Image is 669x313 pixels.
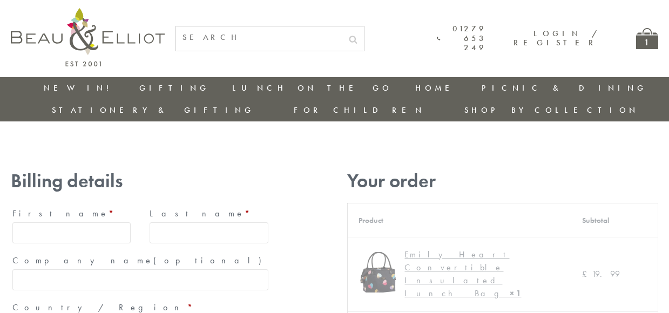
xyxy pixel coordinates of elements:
h3: Billing details [11,170,270,192]
a: 01279 653 249 [437,24,486,52]
a: New in! [44,83,116,93]
input: SEARCH [176,26,342,49]
label: Company name [12,252,268,269]
img: logo [11,8,165,66]
a: For Children [294,105,425,115]
a: Lunch On The Go [232,83,392,93]
a: Shop by collection [464,105,639,115]
label: Last name [150,205,268,222]
label: First name [12,205,131,222]
a: Picnic & Dining [482,83,647,93]
a: Stationery & Gifting [52,105,254,115]
a: Gifting [139,83,210,93]
a: 1 [636,28,658,49]
h3: Your order [347,170,658,192]
a: Login / Register [513,28,598,48]
span: (optional) [153,255,268,266]
a: Home [415,83,458,93]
